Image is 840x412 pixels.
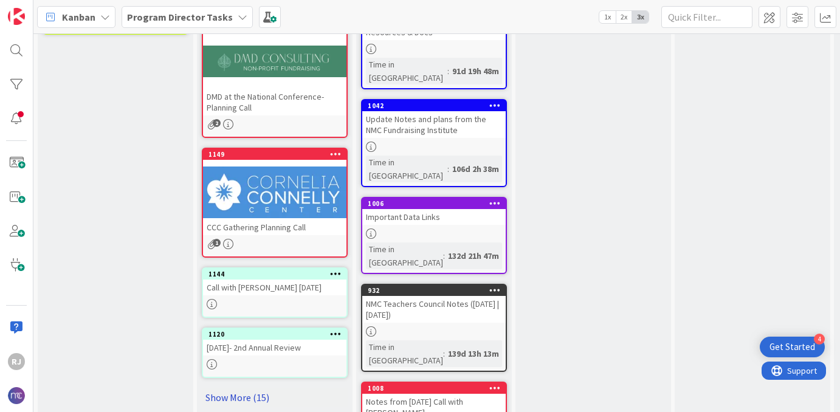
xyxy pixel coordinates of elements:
[769,341,815,353] div: Get Started
[447,162,449,176] span: :
[203,340,346,355] div: [DATE]- 2nd Annual Review
[203,149,346,160] div: 1149
[208,270,346,278] div: 1144
[449,64,502,78] div: 91d 19h 48m
[632,11,649,23] span: 3x
[213,239,221,247] span: 1
[368,384,506,393] div: 1008
[362,100,506,138] div: 1042Update Notes and plans from the NMC Fundraising Institute
[8,387,25,404] img: avatar
[203,280,346,295] div: Call with [PERSON_NAME] [DATE]
[368,101,506,110] div: 1042
[447,64,449,78] span: :
[26,2,55,16] span: Support
[599,11,616,23] span: 1x
[368,286,506,295] div: 932
[203,329,346,340] div: 1120
[366,156,447,182] div: Time in [GEOGRAPHIC_DATA]
[366,340,443,367] div: Time in [GEOGRAPHIC_DATA]
[362,209,506,225] div: Important Data Links
[445,347,502,360] div: 139d 13h 13m
[362,198,506,225] div: 1006Important Data Links
[203,18,346,115] div: DMD at the National Conference- Planning Call
[203,149,346,235] div: 1149CCC Gathering Planning Call
[368,199,506,208] div: 1006
[361,1,507,89] a: Summer Plans and Updated Resources & DocsTime in [GEOGRAPHIC_DATA]:91d 19h 48m
[8,8,25,25] img: Visit kanbanzone.com
[361,284,507,372] a: 932NMC Teachers Council Notes ([DATE] | [DATE])Time in [GEOGRAPHIC_DATA]:139d 13h 13m
[362,383,506,394] div: 1008
[366,242,443,269] div: Time in [GEOGRAPHIC_DATA]
[362,285,506,323] div: 932NMC Teachers Council Notes ([DATE] | [DATE])
[213,119,221,127] span: 2
[362,111,506,138] div: Update Notes and plans from the NMC Fundraising Institute
[203,329,346,355] div: 1120[DATE]- 2nd Annual Review
[203,219,346,235] div: CCC Gathering Planning Call
[203,269,346,295] div: 1144Call with [PERSON_NAME] [DATE]
[208,150,346,159] div: 1149
[661,6,752,28] input: Quick Filter...
[62,10,95,24] span: Kanban
[203,89,346,115] div: DMD at the National Conference- Planning Call
[814,334,825,345] div: 4
[203,269,346,280] div: 1144
[362,198,506,209] div: 1006
[760,337,825,357] div: Open Get Started checklist, remaining modules: 4
[366,58,447,84] div: Time in [GEOGRAPHIC_DATA]
[362,296,506,323] div: NMC Teachers Council Notes ([DATE] | [DATE])
[208,330,346,338] div: 1120
[202,388,348,407] a: Show More (15)
[449,162,502,176] div: 106d 2h 38m
[443,249,445,263] span: :
[362,100,506,111] div: 1042
[202,267,348,318] a: 1144Call with [PERSON_NAME] [DATE]
[362,285,506,296] div: 932
[616,11,632,23] span: 2x
[8,353,25,370] div: RJ
[443,347,445,360] span: :
[445,249,502,263] div: 132d 21h 47m
[202,328,348,378] a: 1120[DATE]- 2nd Annual Review
[202,17,348,138] a: DMD at the National Conference- Planning Call
[361,99,507,187] a: 1042Update Notes and plans from the NMC Fundraising InstituteTime in [GEOGRAPHIC_DATA]:106d 2h 38m
[361,197,507,274] a: 1006Important Data LinksTime in [GEOGRAPHIC_DATA]:132d 21h 47m
[202,148,348,258] a: 1149CCC Gathering Planning Call
[127,11,233,23] b: Program Director Tasks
